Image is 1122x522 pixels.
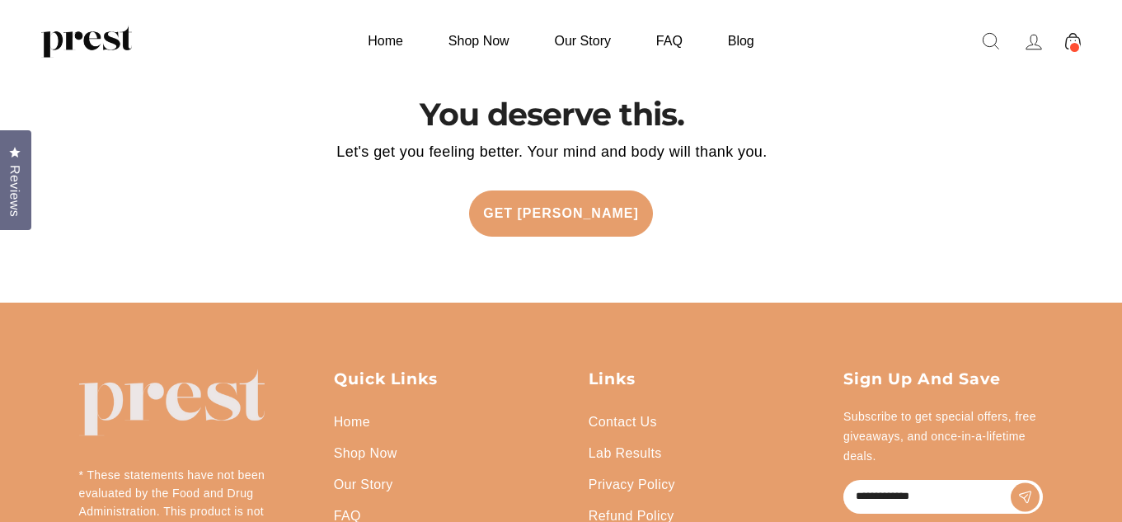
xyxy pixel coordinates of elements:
span: Reviews [4,165,26,217]
a: Shop Now [428,25,530,57]
p: Quick Links [334,369,534,390]
ul: Primary [347,25,774,57]
p: Sign up and save [843,369,1044,390]
img: PREST ORGANICS [41,25,132,58]
a: Privacy Policy [589,469,675,501]
a: Our Story [334,469,393,501]
a: Home [347,25,424,57]
a: Home [334,407,370,438]
a: Shop Now [334,438,397,469]
h2: You deserve this. [61,96,1044,133]
a: Lab Results [589,438,662,469]
p: Links [589,369,789,390]
a: Our Story [534,25,631,57]
a: Get [PERSON_NAME] [469,190,653,237]
a: Blog [707,25,775,57]
a: FAQ [636,25,703,57]
p: Subscribe to get special offers, free giveaways, and once-in-a-lifetime deals. [843,407,1044,466]
a: Contact Us [589,407,657,438]
p: Let's get you feeling better. Your mind and body will thank you. [61,139,1044,164]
